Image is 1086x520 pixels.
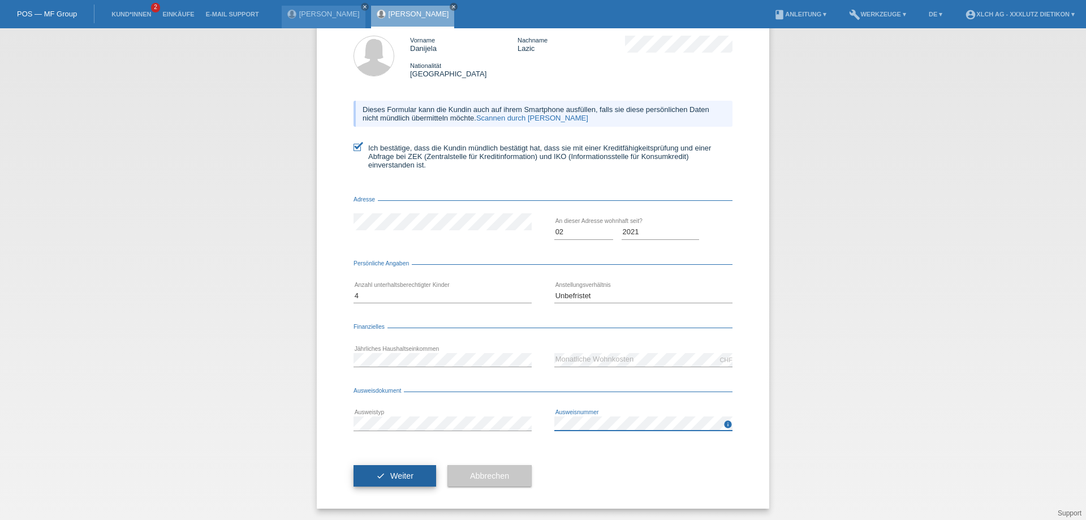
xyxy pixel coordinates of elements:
[476,114,588,122] a: Scannen durch [PERSON_NAME]
[410,61,518,78] div: [GEOGRAPHIC_DATA]
[157,11,200,18] a: Einkäufe
[362,4,368,10] i: close
[354,465,436,487] button: check Weiter
[518,36,625,53] div: Lazic
[354,101,732,127] div: Dieses Formular kann die Kundin auch auf ihrem Smartphone ausfüllen, falls sie diese persönlichen...
[376,471,385,480] i: check
[447,465,532,487] button: Abbrechen
[354,388,404,394] span: Ausweisdokument
[518,37,548,44] span: Nachname
[849,9,860,20] i: build
[354,260,412,267] span: Persönliche Angaben
[774,9,785,20] i: book
[450,3,458,11] a: close
[768,11,832,18] a: bookAnleitung ▾
[959,11,1080,18] a: account_circleXLCH AG - XXXLutz Dietikon ▾
[410,36,518,53] div: Danijela
[451,4,456,10] i: close
[410,62,441,69] span: Nationalität
[299,10,360,18] a: [PERSON_NAME]
[151,3,160,12] span: 2
[719,356,732,363] div: CHF
[723,423,732,430] a: info
[354,144,732,169] label: Ich bestätige, dass die Kundin mündlich bestätigt hat, dass sie mit einer Kreditfähigkeitsprüfung...
[390,471,413,480] span: Weiter
[354,324,387,330] span: Finanzielles
[410,37,435,44] span: Vorname
[723,420,732,429] i: info
[354,196,378,203] span: Adresse
[361,3,369,11] a: close
[923,11,948,18] a: DE ▾
[843,11,912,18] a: buildWerkzeuge ▾
[106,11,157,18] a: Kund*innen
[1058,509,1081,517] a: Support
[470,471,509,480] span: Abbrechen
[965,9,976,20] i: account_circle
[17,10,77,18] a: POS — MF Group
[200,11,265,18] a: E-Mail Support
[389,10,449,18] a: [PERSON_NAME]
